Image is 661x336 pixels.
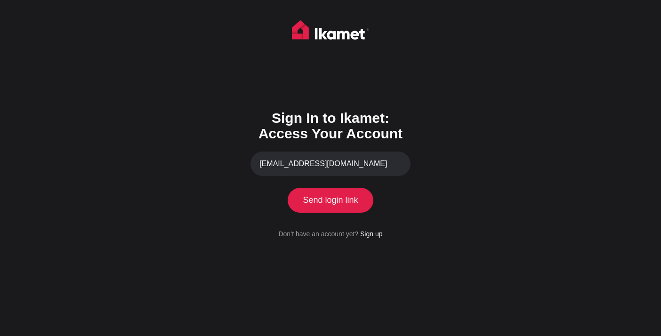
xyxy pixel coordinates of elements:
button: Send login link [288,188,373,212]
input: Your email address [250,152,411,176]
a: Sign up [360,230,382,238]
h1: Sign In to Ikamet: Access Your Account [250,110,411,141]
span: Don’t have an account yet? [278,230,358,238]
img: Ikamet home [292,20,369,44]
